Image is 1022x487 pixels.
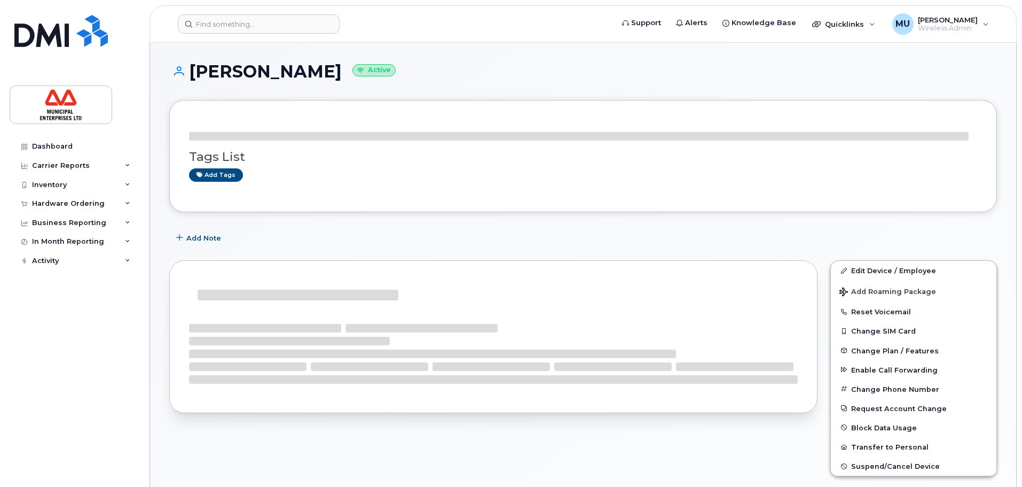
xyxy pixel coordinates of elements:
[831,261,996,280] a: Edit Device / Employee
[186,233,221,243] span: Add Note
[851,462,940,470] span: Suspend/Cancel Device
[352,64,396,76] small: Active
[831,360,996,380] button: Enable Call Forwarding
[851,366,938,374] span: Enable Call Forwarding
[831,302,996,321] button: Reset Voicemail
[189,150,977,164] h3: Tags List
[831,321,996,341] button: Change SIM Card
[169,228,230,248] button: Add Note
[831,437,996,457] button: Transfer to Personal
[169,62,997,81] h1: [PERSON_NAME]
[831,380,996,399] button: Change Phone Number
[839,288,936,298] span: Add Roaming Package
[831,341,996,360] button: Change Plan / Features
[189,168,243,182] a: Add tags
[831,399,996,418] button: Request Account Change
[831,418,996,437] button: Block Data Usage
[831,457,996,476] button: Suspend/Cancel Device
[831,280,996,302] button: Add Roaming Package
[851,346,939,354] span: Change Plan / Features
